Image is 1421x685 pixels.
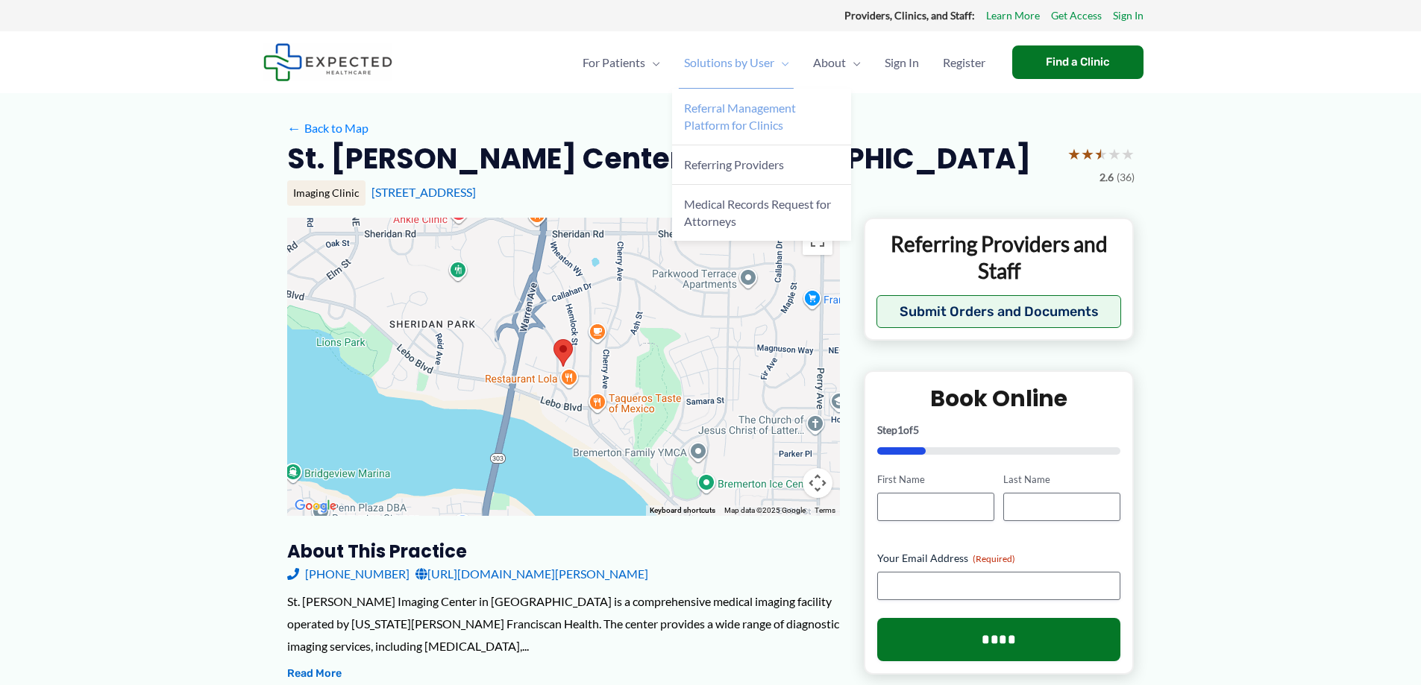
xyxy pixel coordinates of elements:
label: First Name [877,473,994,487]
span: ★ [1121,140,1135,168]
a: [PHONE_NUMBER] [287,563,410,585]
a: Medical Records Request for Attorneys [672,185,851,241]
span: Menu Toggle [774,37,789,89]
span: Register [943,37,985,89]
span: Sign In [885,37,919,89]
p: Step of [877,425,1121,435]
label: Your Email Address [877,551,1121,566]
p: Referring Providers and Staff [876,230,1122,285]
span: Map data ©2025 Google [724,506,806,514]
div: Imaging Clinic [287,180,366,206]
a: Learn More [986,6,1040,25]
span: About [813,37,846,89]
a: Find a Clinic [1012,45,1144,79]
span: Solutions by User [684,37,774,89]
a: Open this area in Google Maps (opens a new window) [291,496,340,516]
h3: About this practice [287,540,840,563]
a: Sign In [873,37,931,89]
div: St. [PERSON_NAME] Imaging Center in [GEOGRAPHIC_DATA] is a comprehensive medical imaging facility... [287,590,840,657]
a: [STREET_ADDRESS] [371,185,476,199]
a: Referring Providers [672,145,851,185]
a: [URL][DOMAIN_NAME][PERSON_NAME] [415,563,648,585]
button: Submit Orders and Documents [876,295,1122,328]
a: Solutions by UserMenu Toggle [672,37,801,89]
a: ←Back to Map [287,117,368,139]
span: ← [287,121,301,135]
h2: St. [PERSON_NAME] Center – [GEOGRAPHIC_DATA] [287,140,1031,177]
a: AboutMenu Toggle [801,37,873,89]
span: 5 [913,423,919,436]
h2: Book Online [877,384,1121,413]
span: 1 [897,423,903,436]
span: 2.6 [1100,168,1114,187]
span: Referring Providers [684,157,784,171]
button: Keyboard shortcuts [650,505,715,516]
span: Referral Management Platform for Clinics [684,101,796,132]
span: ★ [1094,140,1108,168]
a: Get Access [1051,6,1102,25]
span: ★ [1067,140,1081,168]
span: Menu Toggle [846,37,861,89]
nav: Primary Site Navigation [571,37,997,89]
a: Register [931,37,997,89]
span: Medical Records Request for Attorneys [684,197,831,228]
label: Last Name [1003,473,1120,487]
a: For PatientsMenu Toggle [571,37,672,89]
span: Menu Toggle [645,37,660,89]
button: Read More [287,665,342,683]
span: (Required) [973,553,1015,564]
span: For Patients [583,37,645,89]
strong: Providers, Clinics, and Staff: [844,9,975,22]
a: Terms (opens in new tab) [815,506,835,514]
span: ★ [1081,140,1094,168]
span: ★ [1108,140,1121,168]
a: Sign In [1113,6,1144,25]
img: Expected Healthcare Logo - side, dark font, small [263,43,392,81]
a: Referral Management Platform for Clinics [672,89,851,145]
span: (36) [1117,168,1135,187]
img: Google [291,496,340,516]
button: Map camera controls [803,468,832,498]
